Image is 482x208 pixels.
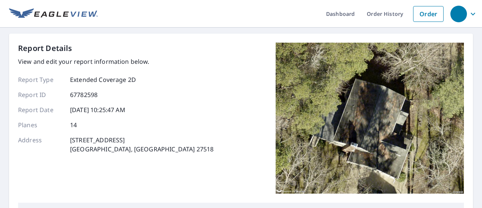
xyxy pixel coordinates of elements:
p: 67782598 [70,90,98,99]
p: Planes [18,120,63,129]
p: Report Date [18,105,63,114]
p: View and edit your report information below. [18,57,214,66]
p: Extended Coverage 2D [70,75,136,84]
img: Top image [276,43,464,194]
p: Report ID [18,90,63,99]
img: EV Logo [9,8,98,20]
p: [STREET_ADDRESS] [GEOGRAPHIC_DATA], [GEOGRAPHIC_DATA] 27518 [70,136,214,154]
p: Address [18,136,63,154]
a: Order [413,6,444,22]
p: Report Type [18,75,63,84]
p: [DATE] 10:25:47 AM [70,105,125,114]
p: Report Details [18,43,72,54]
p: 14 [70,120,77,129]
